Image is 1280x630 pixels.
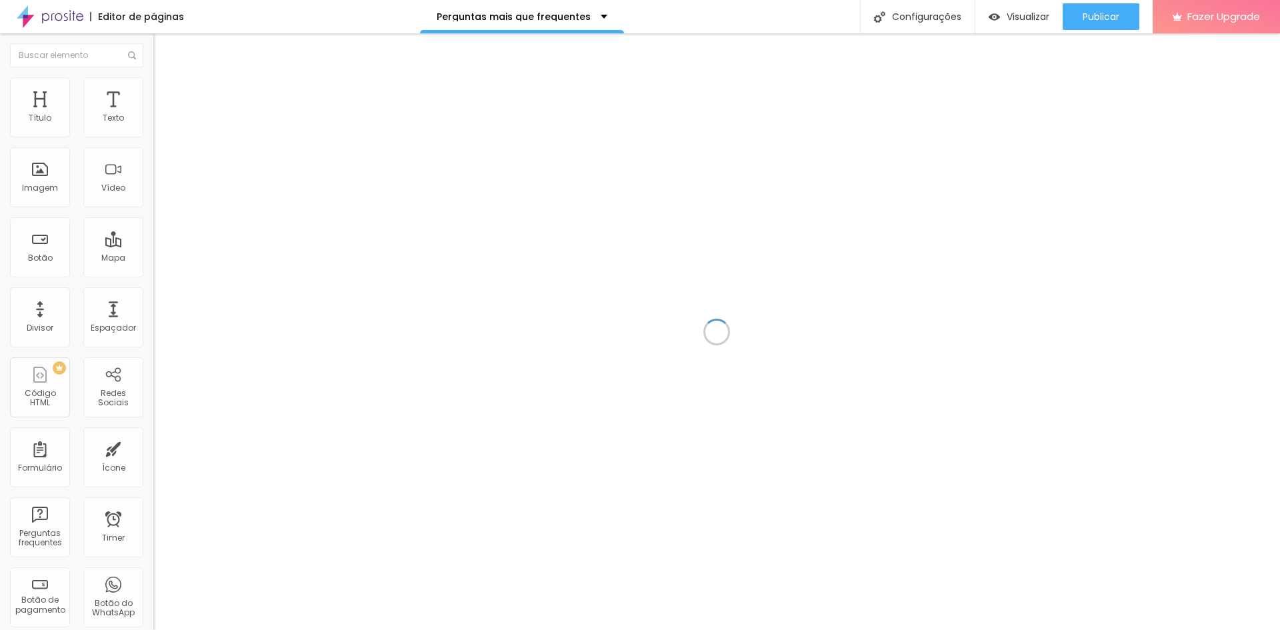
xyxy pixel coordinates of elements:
[1007,11,1049,22] span: Visualizar
[10,43,143,67] input: Buscar elemento
[91,323,136,333] div: Espaçador
[989,11,1000,23] img: view-1.svg
[13,595,66,615] div: Botão de pagamento
[102,463,125,473] div: Ícone
[87,389,139,408] div: Redes Sociais
[1187,11,1260,22] span: Fazer Upgrade
[27,323,53,333] div: Divisor
[13,529,66,548] div: Perguntas frequentes
[29,113,51,123] div: Título
[102,533,125,543] div: Timer
[103,113,124,123] div: Texto
[874,11,885,23] img: Icone
[437,12,591,21] p: Perguntas mais que frequentes
[90,12,184,21] div: Editor de páginas
[28,253,53,263] div: Botão
[22,183,58,193] div: Imagem
[13,389,66,408] div: Código HTML
[101,183,125,193] div: Vídeo
[1083,11,1119,22] span: Publicar
[975,3,1063,30] button: Visualizar
[1063,3,1139,30] button: Publicar
[101,253,125,263] div: Mapa
[18,463,62,473] div: Formulário
[87,599,139,618] div: Botão do WhatsApp
[128,51,136,59] img: Icone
